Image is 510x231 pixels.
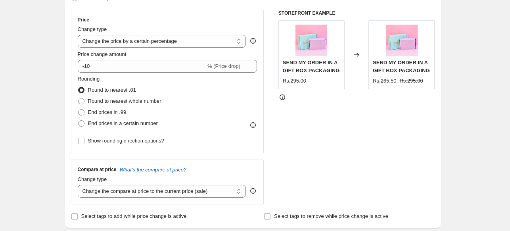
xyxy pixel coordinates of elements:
span: Rounding [78,76,100,82]
span: Round to nearest whole number [88,98,161,104]
span: Change type [78,26,107,32]
span: Select tags to add while price change is active [81,213,187,219]
span: Price change amount [78,51,127,57]
span: Show rounding direction options? [88,138,164,144]
div: help [249,187,257,195]
span: Change type [78,176,107,182]
div: Rs.265.50 [373,77,396,85]
span: End prices in a certain number [88,120,158,126]
div: help [249,37,257,45]
span: End prices in .99 [88,109,127,115]
img: DSC_3076_80x.jpg [386,25,418,56]
h3: Price [78,17,89,23]
span: Select tags to remove while price change is active [274,213,388,219]
input: -15 [78,60,206,73]
span: % (Price drop) [207,63,240,69]
strike: Rs.295.00 [399,77,423,85]
img: DSC_3076_80x.jpg [295,25,327,56]
span: SEND MY ORDER IN A GIFT BOX PACKAGING [283,60,339,73]
h3: Compare at price [78,166,117,173]
h6: STOREFRONT EXAMPLE [278,10,435,16]
span: SEND MY ORDER IN A GIFT BOX PACKAGING [373,60,429,73]
button: What's the compare at price? [120,167,187,173]
div: Rs.295.00 [283,77,306,85]
span: Round to nearest .01 [88,87,136,93]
